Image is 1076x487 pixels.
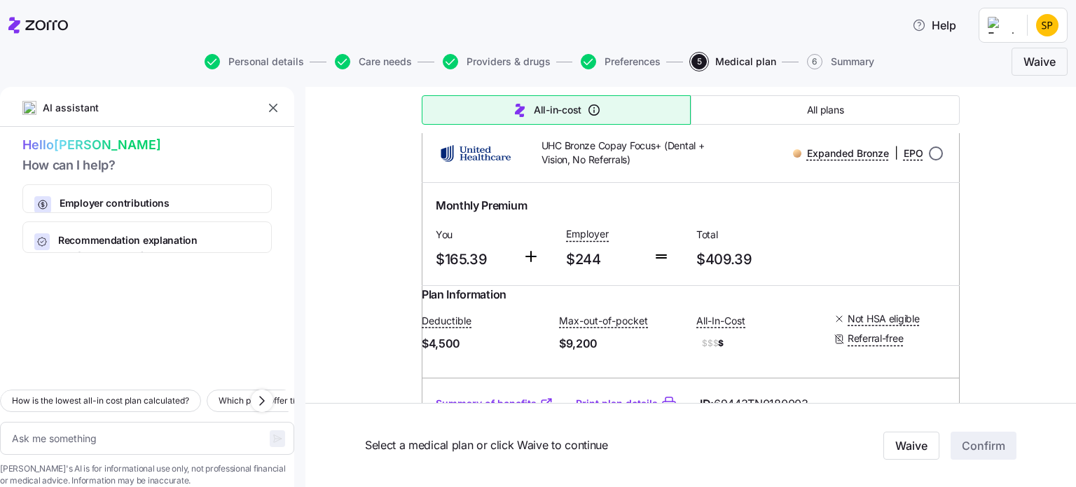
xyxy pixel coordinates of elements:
[807,54,822,69] span: 6
[696,248,815,271] span: $409.39
[807,54,874,69] button: 6Summary
[883,432,939,460] button: Waive
[22,101,36,115] img: ai-icon.png
[22,156,272,176] span: How can I help?
[219,394,454,408] span: Which plans offer the best coverage for chronic conditions?
[202,54,304,69] a: Personal details
[542,139,729,167] span: UHC Bronze Copay Focus+ (Dental + Vision, No Referrals)
[793,144,923,162] div: |
[566,227,609,241] span: Employer
[807,103,843,117] span: All plans
[901,11,967,39] button: Help
[988,17,1016,34] img: Employer logo
[691,54,776,69] button: 5Medical plan
[422,335,548,352] span: $4,500
[58,250,260,274] span: How [PERSON_NAME] calculates Best Match and All-In-Cost
[696,335,822,352] span: $
[42,100,99,116] span: AI assistant
[22,135,272,156] span: Hello [PERSON_NAME]
[443,54,551,69] button: Providers & drugs
[422,286,506,303] span: Plan Information
[335,54,412,69] button: Care needs
[566,248,642,271] span: $244
[207,390,466,412] button: Which plans offer the best coverage for chronic conditions?
[576,397,658,411] a: Print plan details
[700,395,808,413] span: ID:
[440,54,551,69] a: Providers & drugs
[689,54,776,69] a: 5Medical plan
[605,57,661,67] span: Preferences
[581,54,661,69] button: Preferences
[12,394,189,408] span: How is the lowest all-in cost plan calculated?
[1012,48,1068,76] button: Waive
[848,312,920,326] span: Not HSA eligible
[1036,14,1058,36] img: 187ae6270577c2f6508ea973035e9650
[702,338,718,350] span: $$$
[714,395,808,413] span: 69443TN0180003
[559,314,648,328] span: Max-out-of-pocket
[696,228,815,242] span: Total
[359,57,412,67] span: Care needs
[1023,53,1056,70] span: Waive
[807,146,889,160] span: Expanded Bronze
[715,57,776,67] span: Medical plan
[962,437,1005,454] span: Confirm
[228,57,304,67] span: Personal details
[895,437,927,454] span: Waive
[332,54,412,69] a: Care needs
[696,314,745,328] span: All-In-Cost
[422,314,471,328] span: Deductible
[951,432,1016,460] button: Confirm
[831,57,874,67] span: Summary
[436,228,511,242] span: You
[365,437,796,454] span: Select a medical plan or click Waive to continue
[205,54,304,69] button: Personal details
[912,17,956,34] span: Help
[60,196,247,210] span: Employer contributions
[559,335,685,352] span: $9,200
[691,54,707,69] span: 5
[436,197,527,214] span: Monthly Premium
[848,331,903,345] span: Referral-free
[433,137,519,170] img: UnitedHealthcare
[467,57,551,67] span: Providers & drugs
[578,54,661,69] a: Preferences
[904,146,923,160] span: EPO
[436,248,511,271] span: $165.39
[534,103,581,117] span: All-in-cost
[58,233,260,247] span: Recommendation explanation
[436,397,553,411] a: Summary of benefits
